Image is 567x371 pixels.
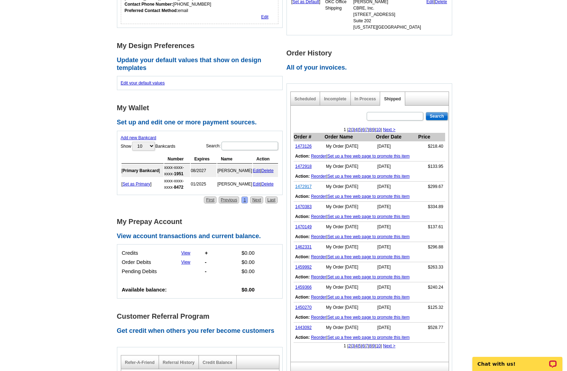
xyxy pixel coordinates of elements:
[355,127,358,132] a: 4
[117,218,287,225] h1: My Prepay Account
[205,259,207,265] b: -
[327,275,410,279] a: Set up a free web page to promote this item
[327,154,410,159] a: Set up a free web page to promote this item
[295,96,316,101] a: Scheduled
[418,141,445,152] td: $218.40
[253,168,260,173] a: Edit
[369,127,372,132] a: 8
[311,295,326,300] a: Reorder
[376,242,418,252] td: [DATE]
[122,258,167,266] td: Order Debits
[241,258,255,266] td: $0.00
[122,164,164,177] td: [ ]
[376,127,380,132] a: 10
[164,155,190,164] th: Number
[294,272,445,282] td: |
[311,214,326,219] a: Reorder
[295,164,312,169] a: 1472918
[418,161,445,172] td: $133.95
[355,96,376,101] a: In Process
[121,141,176,151] label: Show Bankcards
[253,182,260,187] a: Edit
[294,292,445,302] td: |
[191,164,217,177] td: 08/2027
[418,133,445,141] th: Price
[311,194,326,199] a: Reorder
[123,168,159,173] b: Primary Bankcard
[376,302,418,313] td: [DATE]
[295,214,310,219] b: Action:
[418,302,445,313] td: $125.32
[117,232,287,240] h2: View account transactions and current balance.
[426,112,448,120] input: Search
[295,194,310,199] b: Action:
[295,295,310,300] b: Action:
[362,127,365,132] a: 6
[250,196,263,204] a: Next
[327,174,410,179] a: Set up a free web page to promote this item
[327,295,410,300] a: Set up a free web page to promote this item
[181,260,190,265] a: View
[376,222,418,232] td: [DATE]
[205,250,208,256] b: +
[117,313,287,320] h1: Customer Referral Program
[295,305,312,310] a: 1450270
[376,282,418,293] td: [DATE]
[242,287,255,293] b: $0.00
[164,178,190,190] td: xxxx-xxxx-xxxx-
[295,275,310,279] b: Action:
[294,232,445,242] td: |
[324,141,376,152] td: My Order [DATE]
[287,49,456,57] h1: Order History
[294,133,324,141] th: Order #
[241,267,255,276] td: $0.00
[384,96,401,101] a: Shipped
[418,182,445,192] td: $299.67
[376,141,418,152] td: [DATE]
[294,312,445,323] td: |
[324,302,376,313] td: My Order [DATE]
[121,135,156,140] a: Add new Bankcard
[203,360,232,365] a: Credit Balance
[311,275,326,279] a: Reorder
[295,224,312,229] a: 1470149
[373,127,375,132] a: 9
[295,285,312,290] a: 1459366
[376,161,418,172] td: [DATE]
[311,174,326,179] a: Reorder
[324,222,376,232] td: My Order [DATE]
[376,262,418,272] td: [DATE]
[295,245,312,249] a: 1462331
[117,119,287,126] h2: Set up and edit one or more payment sources.
[206,141,278,151] label: Search:
[294,332,445,343] td: |
[418,242,445,252] td: $296.88
[294,171,445,182] td: |
[261,182,274,187] a: Delete
[311,335,326,340] a: Reorder
[241,196,248,204] a: 1
[205,269,207,274] b: -
[204,196,216,204] a: First
[125,360,155,365] a: Refer-A-Friend
[324,242,376,252] td: My Order [DATE]
[295,254,310,259] b: Action:
[117,327,287,335] h2: Get credit when others you refer become customers
[122,267,167,276] td: Pending Debits
[217,178,252,190] td: [PERSON_NAME]
[311,315,326,320] a: Reorder
[369,343,372,348] a: 8
[324,96,346,101] a: Incomplete
[122,249,167,257] td: Credits
[253,164,278,177] td: |
[132,142,155,151] select: ShowBankcards
[174,185,184,190] strong: 8472
[291,126,449,133] div: 1 | | | | | | | | | |
[222,142,278,150] input: Search:
[295,234,310,239] b: Action:
[294,212,445,222] td: |
[164,164,190,177] td: xxxx-xxxx-xxxx-
[217,164,252,177] td: [PERSON_NAME]
[468,349,567,371] iframe: LiveChat chat widget
[295,154,310,159] b: Action:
